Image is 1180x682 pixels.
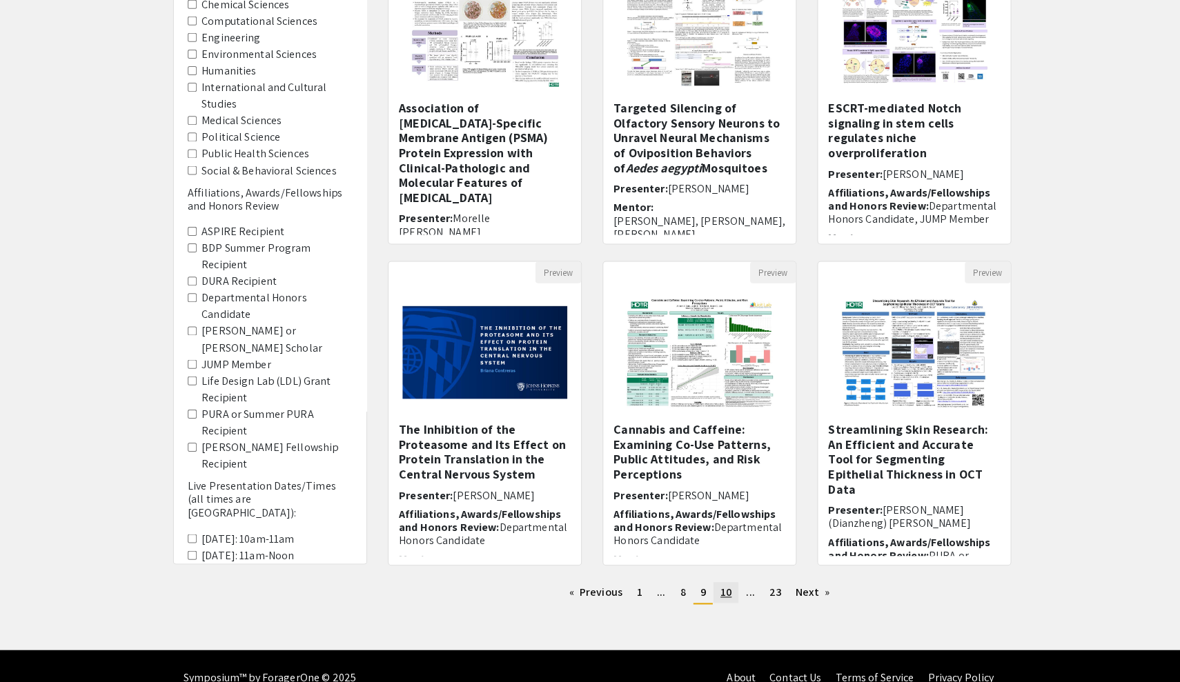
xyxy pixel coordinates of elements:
[825,188,987,215] span: Affiliations, Awards/Fellowships and Honors Review:
[623,162,699,178] em: Aedes aegypti
[386,583,1007,605] ul: Pagination
[655,585,663,600] span: ...
[600,263,794,566] div: Open Presentation <p><span style="background-color: transparent; color: rgb(0, 0, 0);">Cannabis a...
[743,585,751,600] span: ...
[814,263,1007,566] div: Open Presentation <p><span style="background-color: transparent; color: rgb(0, 0, 0);">Streamlini...
[397,423,569,482] h5: The Inhibition of the Proteasome and Its Effect on Protein Translation in the Central Nervous System
[665,183,747,198] span: [PERSON_NAME]
[201,407,351,440] label: PURA or Summer PURA Recipient
[747,263,793,285] button: Preview
[397,214,569,240] h6: Presenter:
[397,103,569,207] h5: Association of [MEDICAL_DATA]-Specific Membrane Antigen (PSMA) Protein Expression with Clinical-P...
[879,169,961,183] span: [PERSON_NAME]
[451,489,533,503] span: [PERSON_NAME]
[386,263,580,566] div: Open Presentation <p>The Inhibition of the Proteasome and Its Effect on Protein Translation in th...
[397,213,489,241] span: Morelle [PERSON_NAME]
[201,131,279,148] label: Political Science
[825,232,865,247] span: Mentor:
[825,503,967,531] span: [PERSON_NAME] (Dianzheng) [PERSON_NAME]
[201,15,316,32] label: Computational Sciences
[201,324,351,357] label: [PERSON_NAME] or [PERSON_NAME] Scholar
[201,114,281,131] label: Medical Sciences
[823,285,998,423] img: <p><span style="background-color: transparent; color: rgb(0, 0, 0);">Streamlining Skin Research: ...
[201,564,286,581] label: [DATE]: 1pm-2pm
[611,508,773,535] span: Affiliations, Awards/Fellowships and Honors Review:
[201,357,270,374] label: JUMP Member
[611,184,783,197] h6: Presenter:
[825,504,996,530] h6: Presenter:
[698,585,703,600] span: 9
[397,508,559,535] span: Affiliations, Awards/Fellowships and Honors Review:
[786,583,834,603] a: Next page
[201,164,335,181] label: Social & Behavioral Sciences
[609,285,784,423] img: <p><span style="background-color: transparent; color: rgb(0, 0, 0);">Cannabis and Caffeine: Exami...
[201,241,351,274] label: BDP Summer Program Recipient
[201,374,351,407] label: Life Design Lab (LDL) Grant Recipient
[611,490,783,503] h6: Presenter:
[611,103,783,177] h5: Targeted Silencing of Olfactory Sensory Neurons to Unravel Neural Mechanisms of Oviposition Behav...
[611,202,651,217] span: Mentor:
[665,489,747,503] span: [PERSON_NAME]
[187,480,351,520] h6: Live Presentation Dates/Times (all times are [GEOGRAPHIC_DATA]):
[767,585,778,600] span: 23
[201,274,275,291] label: DURA Recipient
[560,583,627,603] a: Previous page
[533,263,579,285] button: Preview
[611,552,651,567] span: Mentor:
[201,225,284,241] label: ASPIRE Recipient
[201,48,315,65] label: Environmental Sciences
[187,188,351,214] h6: Affiliations, Awards/Fellowships and Honors Review
[10,620,59,672] iframe: Chat
[825,170,996,183] h6: Presenter:
[635,585,640,600] span: 1
[201,81,351,114] label: International and Cultural Studies
[611,521,779,548] span: Departmental Honors Candidate
[201,148,308,164] label: Public Health Sciences
[611,423,783,482] h5: Cannabis and Caffeine: Examining Co-Use Patterns, Public Attitudes, and Risk Perceptions
[397,521,565,548] span: Departmental Honors Candidate
[201,440,351,473] label: [PERSON_NAME] Fellowship Recipient
[611,217,783,243] p: [PERSON_NAME], [PERSON_NAME], [PERSON_NAME]
[718,585,729,600] span: 10
[825,423,996,497] h5: Streamlining Skin Research: An Efficient and Accurate Tool for Segmenting Epithelial Thickness in...
[201,548,293,564] label: [DATE]: 11am-Noon
[201,32,259,48] label: Engineering
[397,552,437,567] span: Mentor:
[201,531,293,548] label: [DATE]: 10am-11am
[387,294,579,414] img: <p>The Inhibition of the Proteasome and Its Effect on Protein Translation in the Central Nervous ...
[825,103,996,162] h5: ESCRT-mediated Notch signaling in stem cells regulates niche overproliferation
[201,65,255,81] label: Humanities
[825,201,993,228] span: Departmental Honors Candidate, JUMP Member
[201,291,351,324] label: Departmental Honors Candidate
[961,263,1007,285] button: Preview
[397,490,569,503] h6: Presenter:
[825,536,987,563] span: Affiliations, Awards/Fellowships and Honors Review:
[678,585,683,600] span: 8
